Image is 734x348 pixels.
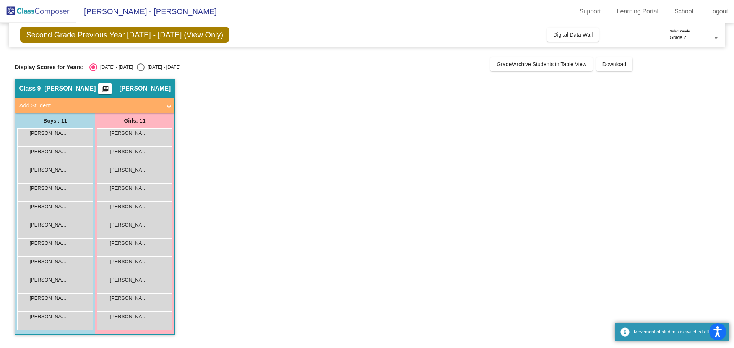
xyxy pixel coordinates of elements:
span: Display Scores for Years: [15,64,84,71]
span: [PERSON_NAME] [110,185,148,192]
span: [PERSON_NAME] [29,276,68,284]
span: [PERSON_NAME] [29,148,68,155]
span: [PERSON_NAME] [110,148,148,155]
span: [PERSON_NAME] [PERSON_NAME] [110,240,148,247]
span: [PERSON_NAME] [29,185,68,192]
span: [PERSON_NAME] [110,295,148,302]
mat-expansion-panel-header: Add Student [15,98,174,113]
span: [PERSON_NAME] [29,166,68,174]
button: Digital Data Wall [547,28,599,42]
span: [PERSON_NAME] [29,258,68,265]
span: [PERSON_NAME] [119,85,171,92]
a: Logout [703,5,734,18]
span: Second Grade Previous Year [DATE] - [DATE] (View Only) [20,27,229,43]
mat-icon: picture_as_pdf [101,85,110,96]
span: [PERSON_NAME] [29,313,68,320]
a: School [668,5,699,18]
span: Grade 2 [670,35,686,40]
mat-radio-group: Select an option [89,63,180,71]
div: Boys : 11 [15,113,95,128]
div: [DATE] - [DATE] [97,64,133,71]
span: Digital Data Wall [553,32,593,38]
div: [DATE] - [DATE] [145,64,180,71]
div: Girls: 11 [95,113,174,128]
mat-panel-title: Add Student [19,101,161,110]
span: [PERSON_NAME] [29,295,68,302]
span: [PERSON_NAME] [110,203,148,210]
span: [PERSON_NAME] [110,258,148,265]
span: Download [602,61,626,67]
span: [PERSON_NAME] [110,276,148,284]
a: Support [573,5,607,18]
span: - [PERSON_NAME] [41,85,96,92]
button: Grade/Archive Students in Table View [490,57,593,71]
span: [PERSON_NAME] - [PERSON_NAME] [76,5,217,18]
span: [PERSON_NAME] [110,129,148,137]
button: Download [596,57,632,71]
span: [PERSON_NAME] [110,166,148,174]
span: [PERSON_NAME] [110,313,148,320]
span: [PERSON_NAME] [29,203,68,210]
span: [PERSON_NAME] [29,129,68,137]
button: Print Students Details [98,83,112,94]
span: Class 9 [19,85,41,92]
a: Learning Portal [611,5,665,18]
span: [PERSON_NAME] [29,221,68,229]
span: [PERSON_NAME] [110,221,148,229]
div: Movement of students is switched off [634,329,724,335]
span: [PERSON_NAME] [29,240,68,247]
span: Grade/Archive Students in Table View [497,61,586,67]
